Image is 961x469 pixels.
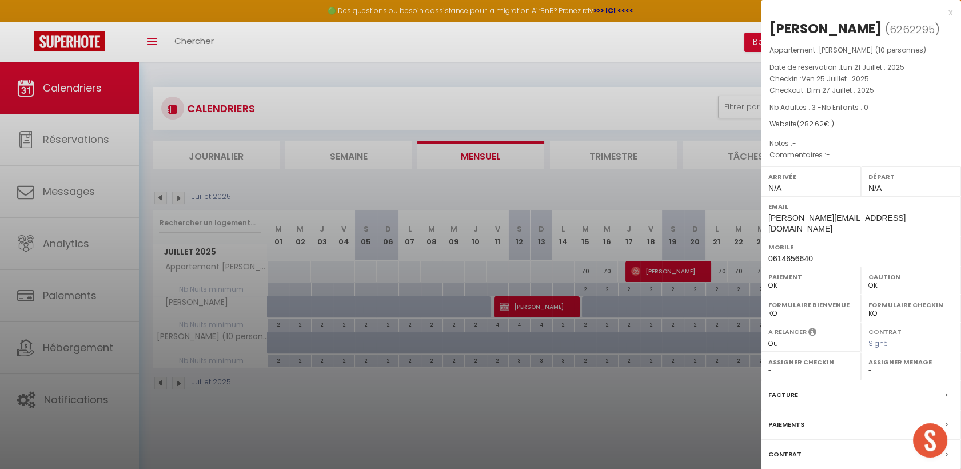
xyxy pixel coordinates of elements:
[868,171,954,182] label: Départ
[797,119,834,129] span: ( € )
[885,21,940,37] span: ( )
[768,241,954,253] label: Mobile
[768,327,807,337] label: A relancer
[868,271,954,283] label: Caution
[768,419,804,431] label: Paiements
[822,102,868,112] span: Nb Enfants : 0
[800,119,824,129] span: 282.62
[769,19,882,38] div: [PERSON_NAME]
[769,45,952,56] p: Appartement :
[769,62,952,73] p: Date de réservation :
[769,102,868,112] span: Nb Adultes : 3 -
[768,271,854,283] label: Paiement
[802,74,869,84] span: Ven 25 Juillet . 2025
[769,119,952,130] div: Website
[768,201,954,212] label: Email
[826,150,830,160] span: -
[868,327,902,335] label: Contrat
[769,138,952,149] p: Notes :
[769,85,952,96] p: Checkout :
[807,85,874,95] span: Dim 27 Juillet . 2025
[868,184,882,193] span: N/A
[868,299,954,311] label: Formulaire Checkin
[913,423,947,458] div: Ouvrir le chat
[768,389,798,401] label: Facture
[890,22,935,37] span: 6262295
[768,299,854,311] label: Formulaire Bienvenue
[840,62,904,72] span: Lun 21 Juillet . 2025
[768,213,906,233] span: [PERSON_NAME][EMAIL_ADDRESS][DOMAIN_NAME]
[868,356,954,368] label: Assigner Menage
[768,184,781,193] span: N/A
[768,356,854,368] label: Assigner Checkin
[769,149,952,161] p: Commentaires :
[792,138,796,148] span: -
[768,254,813,263] span: 0614656640
[808,327,816,340] i: Sélectionner OUI si vous souhaiter envoyer les séquences de messages post-checkout
[868,339,888,348] span: Signé
[761,6,952,19] div: x
[768,171,854,182] label: Arrivée
[768,448,802,460] label: Contrat
[819,45,926,55] span: [PERSON_NAME] (10 personnes)
[769,73,952,85] p: Checkin :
